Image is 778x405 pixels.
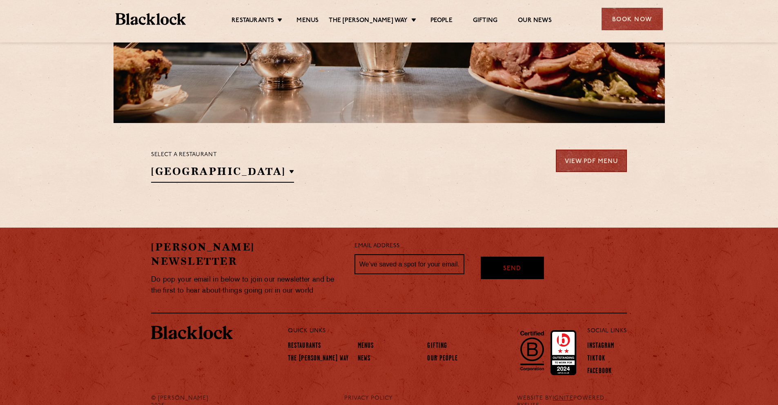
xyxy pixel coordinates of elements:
div: Book Now [602,8,663,30]
a: The [PERSON_NAME] Way [288,355,349,364]
a: Our News [518,17,552,26]
a: Instagram [587,342,614,351]
a: PRIVACY POLICY [344,395,393,402]
a: Gifting [473,17,497,26]
img: B-Corp-Logo-Black-RGB.svg [515,326,549,375]
a: Menus [296,17,319,26]
p: Select a restaurant [151,150,294,160]
a: Menus [358,342,374,351]
a: TikTok [587,355,605,364]
span: Send [503,264,521,274]
input: We’ve saved a spot for your email... [354,254,464,275]
a: Restaurants [232,17,274,26]
a: IGNITE [553,395,573,401]
a: People [430,17,453,26]
a: Our People [427,355,458,364]
a: View PDF Menu [556,150,627,172]
p: Do pop your email in below to join our newsletter and be the first to hear about things going on ... [151,274,342,296]
a: The [PERSON_NAME] Way [329,17,408,26]
a: Gifting [427,342,447,351]
h2: [PERSON_NAME] Newsletter [151,240,342,269]
p: Quick Links [288,326,560,336]
p: Social Links [587,326,627,336]
a: Facebook [587,367,612,376]
img: BL_Textured_Logo-footer-cropped.svg [151,326,233,340]
a: Restaurants [288,342,321,351]
img: Accred_2023_2star.png [551,330,576,375]
h2: [GEOGRAPHIC_DATA] [151,164,294,183]
img: BL_Textured_Logo-footer-cropped.svg [116,13,186,25]
a: News [358,355,370,364]
label: Email Address [354,242,399,251]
